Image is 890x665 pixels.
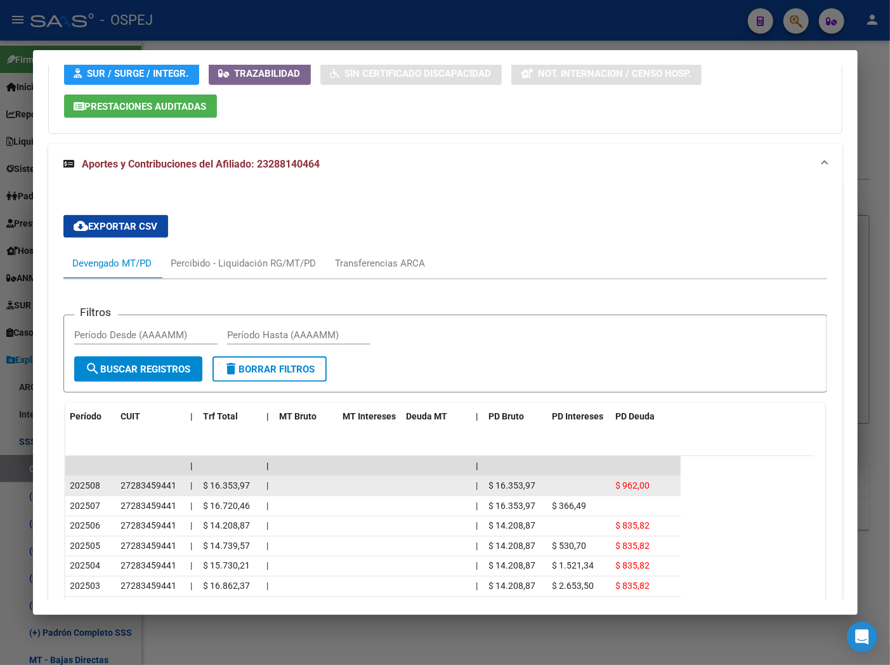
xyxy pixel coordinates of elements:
span: $ 2.653,50 [553,581,594,591]
span: SUR / SURGE / INTEGR. [88,68,189,79]
datatable-header-cell: MT Bruto [275,403,338,430]
span: $ 1.521,34 [553,561,594,571]
span: $ 366,49 [553,501,587,511]
span: $ 835,82 [616,561,650,571]
button: Buscar Registros [74,357,202,382]
mat-icon: search [86,361,101,376]
span: | [476,581,478,591]
datatable-header-cell: PD Bruto [484,403,547,430]
span: $ 835,82 [616,581,650,591]
span: MT Bruto [280,411,317,421]
span: | [267,411,270,421]
span: | [191,501,193,511]
button: Prestaciones Auditadas [64,95,217,118]
span: 202505 [70,541,101,551]
span: Not. Internacion / Censo Hosp. [539,68,691,79]
mat-expansion-panel-header: Aportes y Contribuciones del Afiliado: 23288140464 [48,144,842,185]
span: $ 962,00 [616,480,650,491]
span: 202506 [70,521,101,531]
span: | [267,501,269,511]
span: | [191,480,193,491]
datatable-header-cell: MT Intereses [338,403,402,430]
span: 202504 [70,561,101,571]
span: $ 16.353,97 [489,501,536,511]
span: $ 14.208,87 [489,521,536,531]
datatable-header-cell: Deuda MT [402,403,471,430]
span: | [476,461,479,471]
span: PD Deuda [616,411,655,421]
span: Deuda MT [407,411,448,421]
span: Prestaciones Auditadas [85,101,207,112]
datatable-header-cell: | [471,403,484,430]
span: | [191,411,193,421]
datatable-header-cell: CUIT [116,403,186,430]
span: | [191,541,193,551]
span: 27283459441 [121,581,177,591]
span: Sin Certificado Discapacidad [345,68,492,79]
span: Exportar CSV [74,221,158,232]
span: PD Bruto [489,411,525,421]
span: 27283459441 [121,501,177,511]
button: Sin Certificado Discapacidad [320,62,502,85]
span: | [267,521,269,531]
span: | [476,480,478,491]
div: Devengado MT/PD [73,256,152,270]
span: | [267,541,269,551]
datatable-header-cell: Trf Total [199,403,262,430]
span: 202508 [70,480,101,491]
span: $ 835,82 [616,541,650,551]
span: 27283459441 [121,541,177,551]
span: | [476,541,478,551]
span: $ 16.862,37 [204,581,251,591]
div: Transferencias ARCA [336,256,426,270]
button: Not. Internacion / Censo Hosp. [511,62,702,85]
span: $ 16.353,97 [204,480,251,491]
span: CUIT [121,411,141,421]
datatable-header-cell: Período [65,403,116,430]
span: Trazabilidad [235,68,301,79]
div: Percibido - Liquidación RG/MT/PD [171,256,317,270]
span: $ 16.720,46 [204,501,251,511]
span: 202507 [70,501,101,511]
span: | [267,480,269,491]
span: | [191,561,193,571]
button: Borrar Filtros [213,357,327,382]
span: 27283459441 [121,521,177,531]
button: Exportar CSV [63,215,168,238]
span: $ 14.739,57 [204,541,251,551]
span: $ 14.208,87 [489,541,536,551]
span: | [476,521,478,531]
span: Buscar Registros [86,364,191,375]
span: | [191,461,193,471]
h3: Filtros [74,305,118,319]
datatable-header-cell: PD Deuda [611,403,681,430]
span: | [191,581,193,591]
span: | [267,461,270,471]
span: | [191,521,193,531]
span: | [267,561,269,571]
datatable-header-cell: | [186,403,199,430]
mat-icon: cloud_download [74,218,89,234]
span: $ 530,70 [553,541,587,551]
span: | [476,411,479,421]
mat-icon: delete [224,361,239,376]
span: Trf Total [204,411,239,421]
div: Open Intercom Messenger [847,622,877,652]
datatable-header-cell: | [262,403,275,430]
button: SUR / SURGE / INTEGR. [64,62,199,85]
span: Aportes y Contribuciones del Afiliado: 23288140464 [82,158,320,170]
span: $ 14.208,87 [489,561,536,571]
span: | [267,581,269,591]
span: | [476,561,478,571]
span: 27283459441 [121,561,177,571]
span: MT Intereses [343,411,396,421]
span: 27283459441 [121,480,177,491]
span: Período [70,411,102,421]
span: $ 14.208,87 [489,581,536,591]
span: Borrar Filtros [224,364,315,375]
datatable-header-cell: PD Intereses [547,403,611,430]
span: PD Intereses [553,411,604,421]
span: $ 835,82 [616,521,650,531]
span: $ 15.730,21 [204,561,251,571]
button: Trazabilidad [209,62,311,85]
